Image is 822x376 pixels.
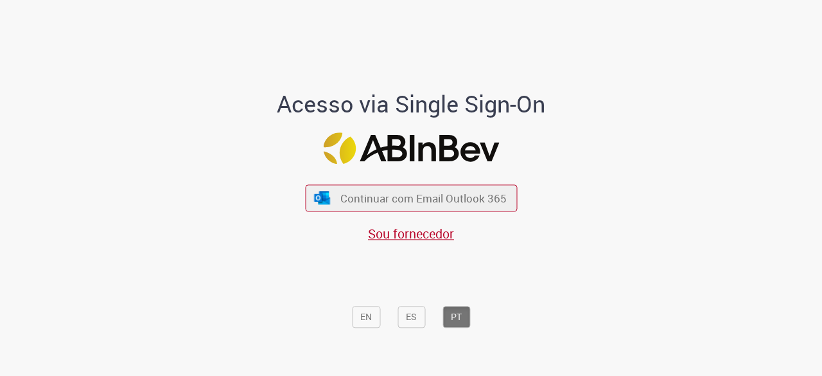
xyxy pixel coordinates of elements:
[368,225,454,242] a: Sou fornecedor
[323,132,499,164] img: Logo ABInBev
[352,307,380,328] button: EN
[340,191,507,206] span: Continuar com Email Outlook 365
[398,307,425,328] button: ES
[305,185,517,211] button: ícone Azure/Microsoft 360 Continuar com Email Outlook 365
[442,307,470,328] button: PT
[313,191,331,204] img: ícone Azure/Microsoft 360
[233,92,590,118] h1: Acesso via Single Sign-On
